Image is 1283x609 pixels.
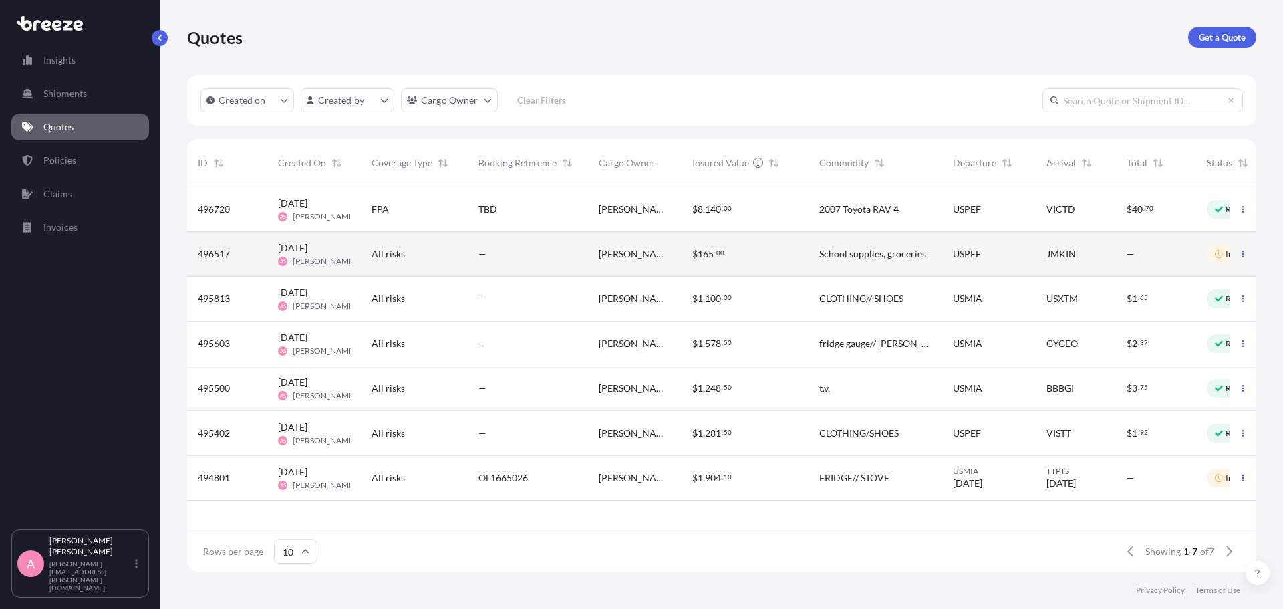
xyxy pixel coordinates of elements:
span: , [703,339,705,348]
span: Coverage Type [372,156,432,170]
span: 75 [1140,385,1148,390]
span: All risks [372,247,405,261]
span: 40 [1132,205,1143,214]
span: AS [280,389,286,402]
span: 1 [698,473,703,483]
span: [PERSON_NAME] [293,480,356,491]
span: USMIA [953,292,982,306]
span: 1 [698,429,703,438]
span: AS [280,255,286,268]
span: — [478,292,486,306]
span: All risks [372,382,405,395]
span: . [722,385,723,390]
p: Claims [43,187,72,201]
button: Sort [559,155,575,171]
span: 50 [724,340,732,345]
span: . [1138,340,1139,345]
a: Get a Quote [1188,27,1256,48]
a: Insights [11,47,149,74]
span: Insured Value [692,156,749,170]
span: 1 [698,384,703,393]
span: , [703,384,705,393]
span: [PERSON_NAME] [293,390,356,401]
span: 92 [1140,430,1148,435]
span: , [703,294,705,303]
span: . [722,340,723,345]
p: Privacy Policy [1136,585,1185,596]
button: createdOn Filter options [200,88,294,112]
span: Cargo Owner [599,156,655,170]
a: Quotes [11,114,149,140]
a: Shipments [11,80,149,107]
p: Shipments [43,87,87,100]
span: $ [692,473,698,483]
span: . [722,475,723,479]
span: USPEF [953,247,981,261]
span: 2007 Toyota RAV 4 [819,203,899,216]
span: [PERSON_NAME] [599,247,671,261]
span: [PERSON_NAME] [293,435,356,446]
span: BBBGI [1046,382,1074,395]
span: VISTT [1046,427,1071,440]
span: CLOTHING// SHOES [819,292,903,306]
button: Sort [329,155,345,171]
p: Clear Filters [517,94,566,107]
span: 496720 [198,203,230,216]
span: $ [692,339,698,348]
span: USMIA [953,382,982,395]
span: $ [1127,294,1132,303]
span: 50 [724,385,732,390]
span: . [714,251,716,255]
span: . [1138,430,1139,435]
a: Invoices [11,214,149,241]
span: 3 [1132,384,1137,393]
p: Quotes [43,120,74,134]
p: Ready [1226,383,1248,394]
span: 00 [716,251,724,255]
span: 904 [705,473,721,483]
span: Status [1207,156,1232,170]
p: Created by [318,94,365,107]
span: 100 [705,294,721,303]
span: . [722,206,723,211]
span: 495813 [198,292,230,306]
span: [PERSON_NAME] [293,346,356,356]
span: $ [1127,384,1132,393]
span: [DATE] [278,286,307,299]
p: Quotes [187,27,243,48]
span: 37 [1140,340,1148,345]
span: . [1138,385,1139,390]
span: 165 [698,249,714,259]
span: [PERSON_NAME] [293,256,356,267]
span: [PERSON_NAME] [PERSON_NAME]/ [PERSON_NAME] [599,471,671,485]
p: Created on [219,94,266,107]
span: Departure [953,156,996,170]
button: Sort [999,155,1015,171]
span: — [478,382,486,395]
p: [PERSON_NAME] [PERSON_NAME] [49,535,132,557]
span: fridge gauge// [PERSON_NAME] kit// cologne // coffe tumbler // bag holder [819,337,932,350]
button: createdBy Filter options [301,88,394,112]
span: 248 [705,384,721,393]
p: Insights [43,53,76,67]
span: . [722,430,723,435]
span: . [722,295,723,300]
span: USPEF [953,203,981,216]
a: Terms of Use [1195,585,1240,596]
span: [PERSON_NAME] [599,427,671,440]
span: 70 [1145,206,1153,211]
span: 00 [724,295,732,300]
span: [DATE] [278,197,307,210]
span: [DATE] [278,420,307,434]
span: $ [1127,339,1132,348]
span: 8 [698,205,703,214]
span: — [478,247,486,261]
span: ID [198,156,208,170]
span: [DATE] [953,477,982,490]
span: AS [280,344,286,358]
span: , [703,473,705,483]
button: Sort [871,155,887,171]
span: [PERSON_NAME] M.A. [PERSON_NAME] [599,337,671,350]
button: Sort [1235,155,1251,171]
